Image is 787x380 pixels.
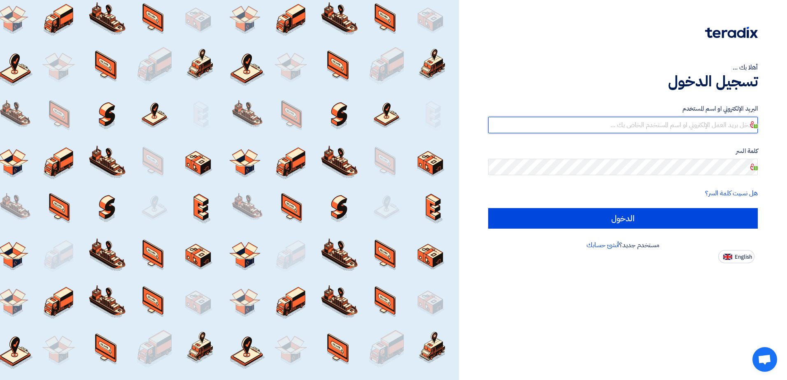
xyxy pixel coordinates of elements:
[488,63,758,72] div: أهلا بك ...
[735,254,752,260] span: English
[488,146,758,156] label: كلمة السر
[488,240,758,250] div: مستخدم جديد؟
[488,117,758,133] input: أدخل بريد العمل الإلكتروني او اسم المستخدم الخاص بك ...
[488,208,758,229] input: الدخول
[488,72,758,90] h1: تسجيل الدخول
[718,250,754,263] button: English
[705,27,758,38] img: Teradix logo
[488,104,758,114] label: البريد الإلكتروني او اسم المستخدم
[723,254,732,260] img: en-US.png
[587,240,619,250] a: أنشئ حسابك
[705,188,758,198] a: هل نسيت كلمة السر؟
[752,347,777,372] a: Open chat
